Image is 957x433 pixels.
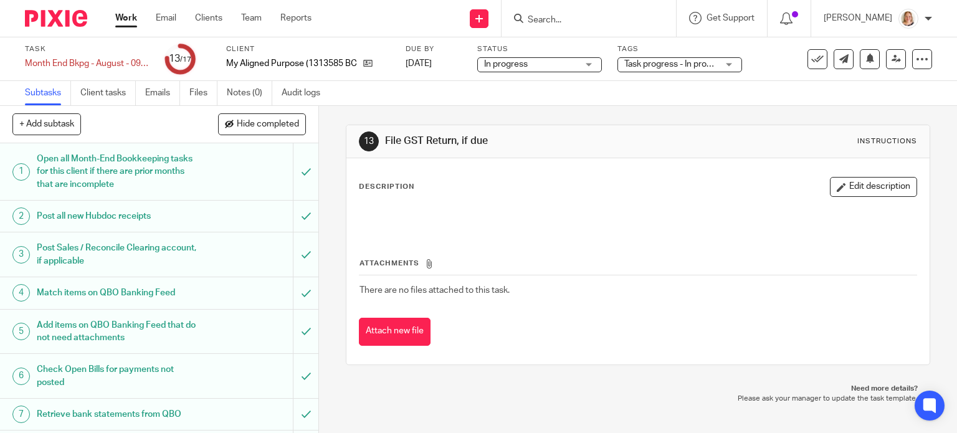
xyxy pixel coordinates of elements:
a: Files [189,81,217,105]
a: Emails [145,81,180,105]
h1: Add items on QBO Banking Feed that do not need attachments [37,316,199,348]
div: 5 [12,323,30,340]
label: Tags [617,44,742,54]
div: 4 [12,284,30,302]
span: [DATE] [406,59,432,68]
img: Screenshot%202025-09-16%20114050.png [898,9,918,29]
button: Attach new file [359,318,431,346]
h1: Post all new Hubdoc receipts [37,207,199,226]
div: Month End Bkpg - August - 09/29 Sent follow up questions for August [25,57,150,70]
a: Email [156,12,176,24]
div: 13 [169,52,191,66]
div: 7 [12,406,30,423]
div: 3 [12,246,30,264]
button: + Add subtask [12,113,81,135]
p: Description [359,182,414,192]
a: Work [115,12,137,24]
span: Attachments [359,260,419,267]
h1: Check Open Bills for payments not posted [37,360,199,392]
input: Search [526,15,639,26]
a: Client tasks [80,81,136,105]
p: [PERSON_NAME] [824,12,892,24]
h1: Match items on QBO Banking Feed [37,283,199,302]
div: 2 [12,207,30,225]
label: Due by [406,44,462,54]
span: There are no files attached to this task. [359,286,510,295]
a: Notes (0) [227,81,272,105]
span: Hide completed [237,120,299,130]
div: 6 [12,368,30,385]
div: Instructions [857,136,917,146]
a: Subtasks [25,81,71,105]
button: Hide completed [218,113,306,135]
p: Need more details? [358,384,918,394]
div: 13 [359,131,379,151]
label: Client [226,44,390,54]
span: Get Support [707,14,755,22]
h1: Retrieve bank statements from QBO [37,405,199,424]
a: Clients [195,12,222,24]
div: 1 [12,163,30,181]
h1: File GST Return, if due [385,135,664,148]
h1: Post Sales / Reconcile Clearing account, if applicable [37,239,199,270]
a: Team [241,12,262,24]
p: Please ask your manager to update the task template. [358,394,918,404]
a: Audit logs [282,81,330,105]
span: Task progress - In progress (With Lead) + 3 [624,60,788,69]
h1: Open all Month-End Bookkeeping tasks for this client if there are prior months that are incomplete [37,150,199,194]
img: Pixie [25,10,87,27]
span: In progress [484,60,528,69]
a: Reports [280,12,312,24]
label: Status [477,44,602,54]
label: Task [25,44,150,54]
small: /17 [180,56,191,63]
button: Edit description [830,177,917,197]
p: My Aligned Purpose (1313585 BC Ltd) [226,57,357,70]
